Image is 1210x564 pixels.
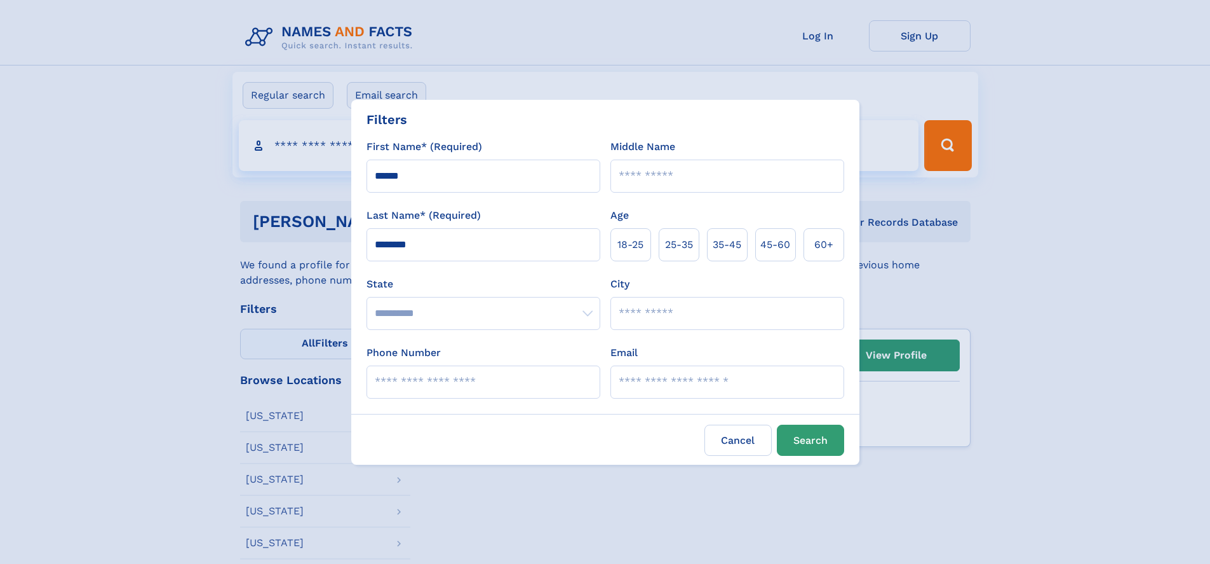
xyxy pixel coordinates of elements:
[713,237,741,252] span: 35‑45
[366,208,481,223] label: Last Name* (Required)
[366,110,407,129] div: Filters
[610,139,675,155] label: Middle Name
[617,237,643,252] span: 18‑25
[366,345,441,361] label: Phone Number
[814,237,833,252] span: 60+
[760,237,790,252] span: 45‑60
[665,237,693,252] span: 25‑35
[610,277,629,292] label: City
[704,425,772,456] label: Cancel
[610,345,638,361] label: Email
[366,277,600,292] label: State
[777,425,844,456] button: Search
[610,208,629,223] label: Age
[366,139,482,155] label: First Name* (Required)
